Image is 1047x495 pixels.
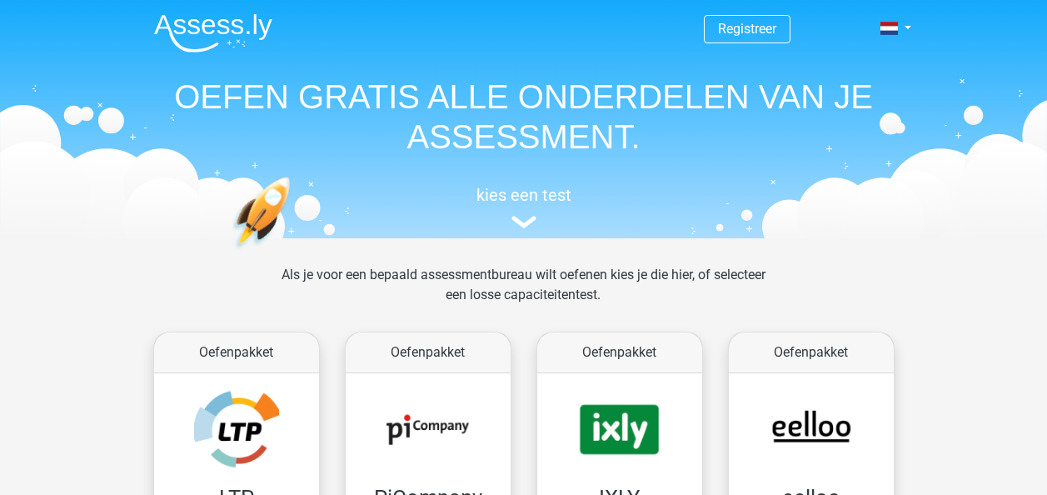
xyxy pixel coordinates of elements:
[232,177,355,327] img: oefenen
[154,13,272,52] img: Assessly
[511,216,536,228] img: assessment
[268,265,779,325] div: Als je voor een bepaald assessmentbureau wilt oefenen kies je die hier, of selecteer een losse ca...
[141,185,907,205] h5: kies een test
[718,21,776,37] a: Registreer
[141,185,907,229] a: kies een test
[141,77,907,157] h1: OEFEN GRATIS ALLE ONDERDELEN VAN JE ASSESSMENT.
